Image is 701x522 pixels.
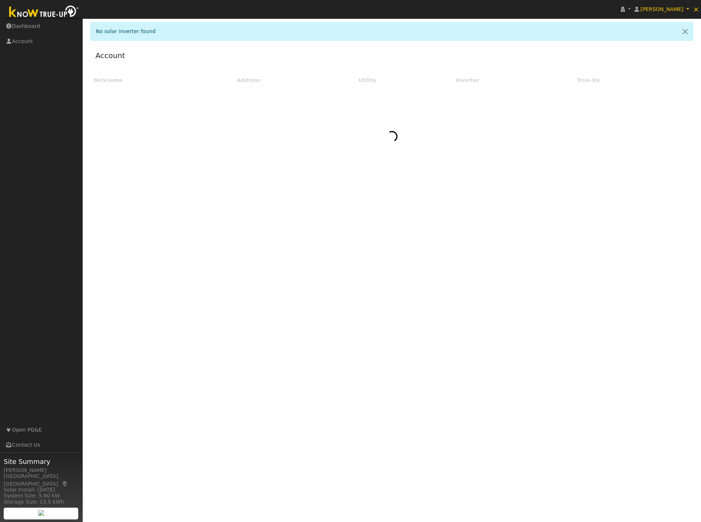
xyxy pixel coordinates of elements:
[62,481,68,487] a: Map
[38,510,44,516] img: retrieve
[4,498,79,506] div: Storage Size: 13.5 kWh
[4,472,79,488] div: [GEOGRAPHIC_DATA], [GEOGRAPHIC_DATA]
[4,492,79,500] div: System Size: 5.60 kW
[96,51,125,60] a: Account
[693,5,699,14] span: ×
[640,6,683,12] span: [PERSON_NAME]
[4,466,79,474] div: [PERSON_NAME]
[4,457,79,466] span: Site Summary
[4,486,79,494] div: Solar Install: [DATE]
[6,4,83,21] img: Know True-Up
[677,22,693,40] a: Close
[90,22,694,41] div: No solar inverter found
